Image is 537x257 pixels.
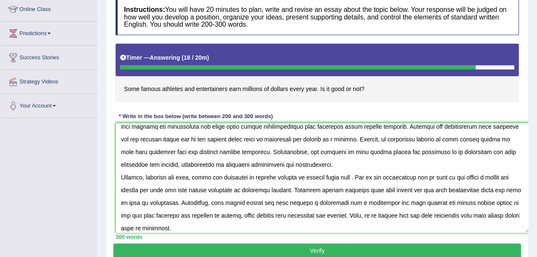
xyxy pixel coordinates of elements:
[120,55,209,61] h5: Timer —
[182,54,184,61] b: (
[0,22,97,43] a: Predictions
[124,6,165,13] b: Instructions:
[184,54,207,61] b: 18 / 20m
[116,113,276,121] div: * Write in the box below (write between 200 and 300 words)
[116,233,519,241] div: 300 words
[0,94,97,115] a: Your Account
[0,46,97,67] a: Success Stories
[0,70,97,91] a: Strategy Videos
[150,54,180,61] b: Answering
[207,54,209,61] b: )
